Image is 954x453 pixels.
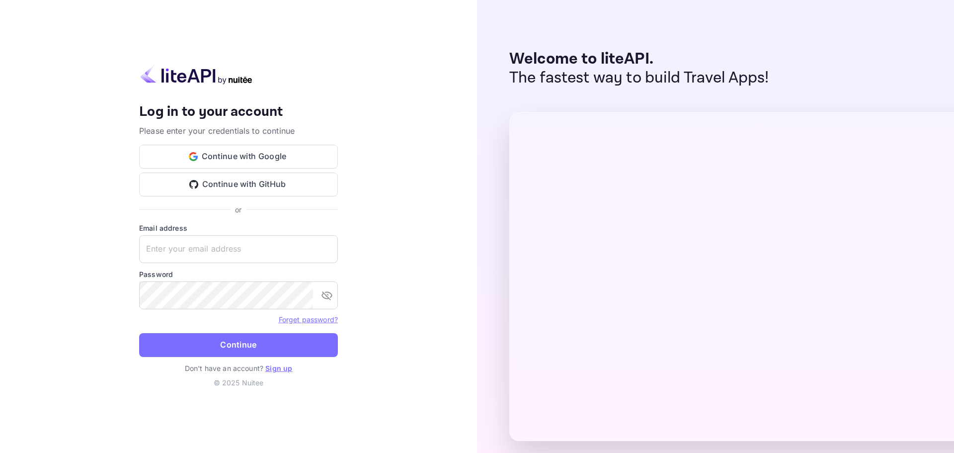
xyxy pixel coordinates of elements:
p: or [235,204,241,215]
label: Email address [139,223,338,233]
a: Forget password? [279,315,338,324]
p: The fastest way to build Travel Apps! [509,69,769,88]
a: Sign up [265,364,292,372]
a: Forget password? [279,314,338,324]
button: Continue with Google [139,145,338,169]
button: toggle password visibility [317,285,337,305]
img: liteapi [139,65,253,85]
p: Welcome to liteAPI. [509,50,769,69]
p: Please enter your credentials to continue [139,125,338,137]
p: © 2025 Nuitee [139,377,338,388]
button: Continue with GitHub [139,173,338,196]
p: Don't have an account? [139,363,338,373]
h4: Log in to your account [139,103,338,121]
button: Continue [139,333,338,357]
label: Password [139,269,338,279]
input: Enter your email address [139,235,338,263]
